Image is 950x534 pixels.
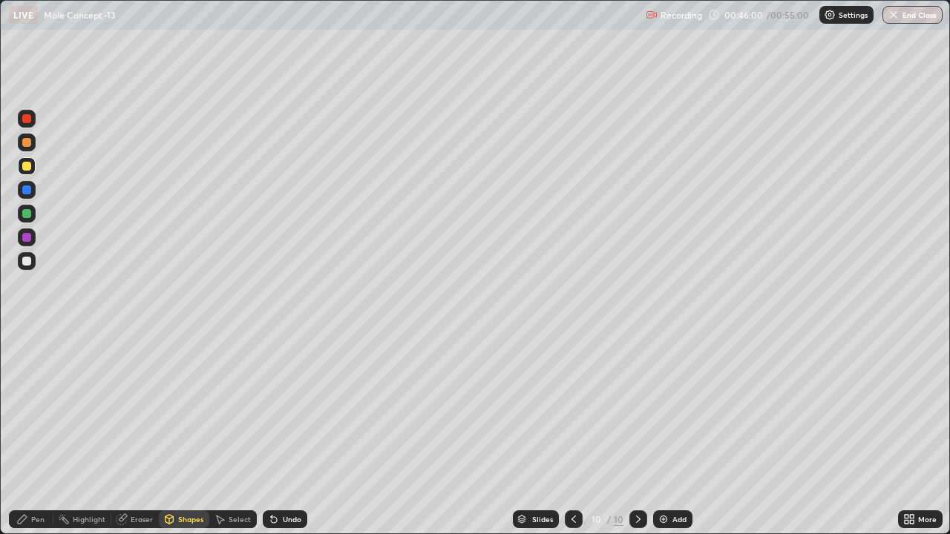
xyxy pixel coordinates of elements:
div: Add [672,515,687,523]
p: Mole Concept -13 [44,9,116,21]
div: Slides [532,515,553,523]
img: class-settings-icons [824,9,836,21]
div: More [918,515,937,523]
p: Settings [839,11,868,19]
img: recording.375f2c34.svg [646,9,658,21]
div: Eraser [131,515,153,523]
div: Pen [31,515,45,523]
p: Recording [661,10,702,21]
div: 10 [614,512,623,526]
img: add-slide-button [658,513,669,525]
button: End Class [882,6,943,24]
div: Shapes [178,515,203,523]
img: end-class-cross [888,9,900,21]
div: Highlight [73,515,105,523]
p: LIVE [13,9,33,21]
div: Select [229,515,251,523]
div: 10 [589,515,603,524]
div: Undo [283,515,301,523]
div: / [606,515,611,524]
